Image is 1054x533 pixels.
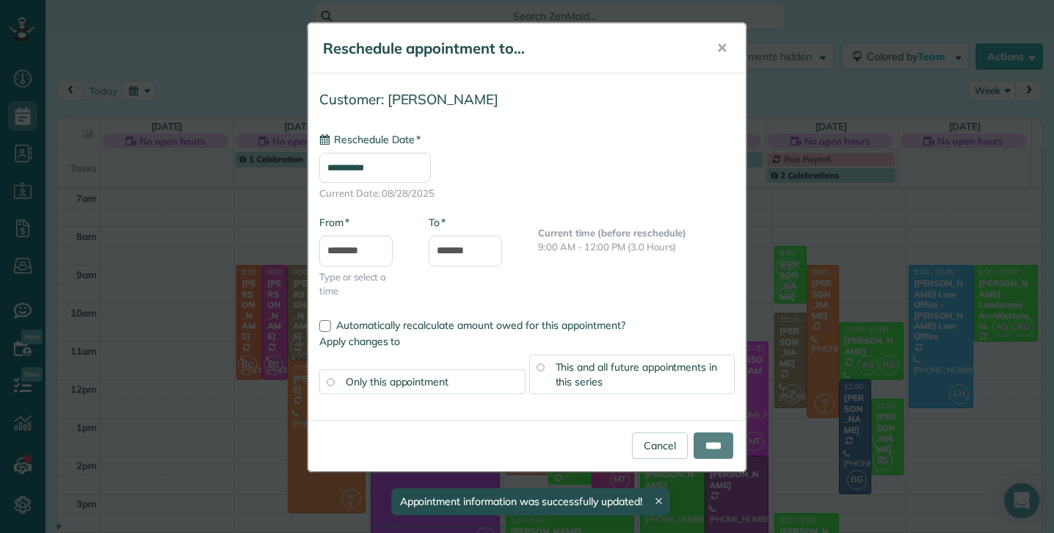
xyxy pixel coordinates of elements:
span: Current Date: 08/28/2025 [319,186,735,200]
label: Apply changes to [319,334,735,349]
h5: Reschedule appointment to... [323,38,696,59]
label: Reschedule Date [319,132,421,147]
a: Cancel [632,432,688,459]
span: ✕ [716,40,727,57]
label: To [429,215,446,230]
span: This and all future appointments in this series [556,360,718,388]
label: From [319,215,349,230]
input: Only this appointment [327,378,334,385]
span: Only this appointment [346,375,448,388]
span: Type or select a time [319,270,407,298]
div: Appointment information was successfully updated! [390,488,669,515]
input: This and all future appointments in this series [537,363,544,371]
span: Automatically recalculate amount owed for this appointment? [336,319,625,332]
p: 9:00 AM - 12:00 PM (3.0 Hours) [538,240,735,254]
b: Current time (before reschedule) [538,227,686,239]
h4: Customer: [PERSON_NAME] [319,92,735,107]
